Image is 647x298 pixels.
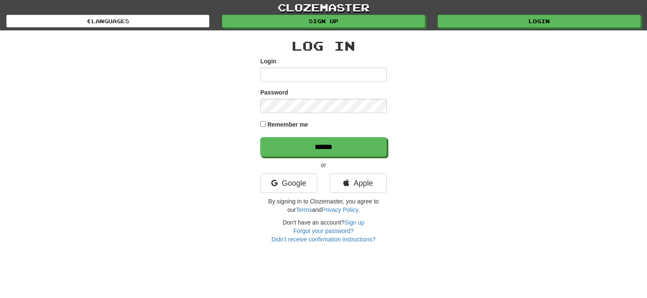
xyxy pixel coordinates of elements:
[438,15,641,27] a: Login
[330,173,387,193] a: Apple
[267,120,308,129] label: Remember me
[345,219,364,226] a: Sign up
[260,57,276,65] label: Login
[260,39,387,53] h2: Log In
[296,206,312,213] a: Terms
[260,197,387,214] p: By signing in to Clozemaster, you agree to our and .
[322,206,358,213] a: Privacy Policy
[260,161,387,169] p: or
[222,15,425,27] a: Sign up
[260,88,288,97] label: Password
[6,15,209,27] a: Languages
[260,173,317,193] a: Google
[271,236,375,243] a: Didn't receive confirmation instructions?
[260,218,387,244] div: Don't have an account?
[293,228,353,234] a: Forgot your password?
